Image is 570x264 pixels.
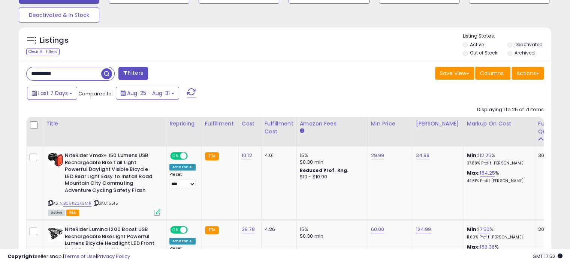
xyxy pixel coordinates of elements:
span: OFF [187,153,199,159]
button: Filters [118,67,148,80]
a: 124.99 [416,226,431,233]
div: $0.30 min [300,233,362,240]
div: $10 - $10.90 [300,174,362,180]
small: FBA [205,226,219,234]
h5: Listings [40,35,69,46]
a: 154.25 [480,169,495,177]
div: Repricing [169,120,199,128]
strong: Copyright [7,253,35,260]
img: 41QdhBNgIxL._SL40_.jpg [48,226,63,241]
span: Last 7 Days [38,89,68,97]
label: Archived [514,50,534,56]
button: Deactivated & In Stock [19,8,99,23]
span: 2025-09-8 17:52 GMT [533,253,563,260]
span: Columns [480,69,504,77]
div: Clear All Filters [26,48,60,55]
a: 17.50 [478,226,489,233]
p: Listing States: [463,33,551,40]
div: Markup on Cost [467,120,532,128]
img: 41c0YM7T3lL._SL40_.jpg [48,152,63,167]
span: | SKU: 5515 [93,200,118,206]
div: Fulfillment [205,120,235,128]
div: [PERSON_NAME] [416,120,461,128]
span: FBA [66,210,79,216]
div: Fulfillment Cost [265,120,293,136]
div: 15% [300,226,362,233]
div: Preset: [169,172,196,189]
button: Actions [512,67,544,80]
small: FBA [205,152,219,160]
div: 15% [300,152,362,159]
b: Min: [467,152,478,159]
b: Max: [467,169,480,177]
a: 60.00 [371,226,384,233]
button: Last 7 Days [27,87,77,100]
div: % [467,226,529,240]
div: $0.30 min [300,159,362,166]
th: The percentage added to the cost of goods (COGS) that forms the calculator for Min & Max prices. [464,117,535,146]
b: Reduced Prof. Rng. [300,167,349,173]
div: 307 [538,152,561,159]
div: ASIN: [48,152,160,215]
div: Amazon Fees [300,120,365,128]
a: 112.25 [478,152,491,159]
b: Min: [467,226,478,233]
a: 10.12 [242,152,252,159]
span: ON [171,227,180,233]
button: Save View [435,67,474,80]
div: 209 [538,226,561,233]
span: All listings currently available for purchase on Amazon [48,210,65,216]
div: Amazon AI [169,164,196,170]
label: Active [470,41,484,48]
label: Out of Stock [470,50,497,56]
div: Amazon AI [169,238,196,244]
p: 11.60% Profit [PERSON_NAME] [467,235,529,240]
p: 44.61% Profit [PERSON_NAME] [467,178,529,184]
div: Displaying 1 to 25 of 71 items [477,106,544,113]
div: Fulfillable Quantity [538,120,564,136]
div: seller snap | | [7,253,130,260]
a: Terms of Use [64,253,96,260]
label: Deactivated [514,41,542,48]
a: Privacy Policy [97,253,130,260]
p: 37.88% Profit [PERSON_NAME] [467,161,529,166]
div: % [467,152,529,166]
div: Title [46,120,163,128]
a: B09K22K9MR [63,200,91,207]
b: NiteRider Vmax+ 150 Lumens USB Rechargeable Bike Tail Light Powerful Daylight Visible Bicycle LED... [65,152,156,196]
span: ON [171,153,180,159]
span: Aug-25 - Aug-31 [127,89,170,97]
a: 39.78 [242,226,255,233]
div: Min Price [371,120,410,128]
a: 34.99 [416,152,430,159]
div: 4.26 [265,226,291,233]
span: Compared to: [78,90,113,97]
button: Aug-25 - Aug-31 [116,87,179,100]
div: % [467,170,529,184]
a: 29.99 [371,152,384,159]
div: 4.01 [265,152,291,159]
span: OFF [187,227,199,233]
small: Amazon Fees. [300,128,304,134]
button: Columns [475,67,510,80]
div: Cost [242,120,258,128]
